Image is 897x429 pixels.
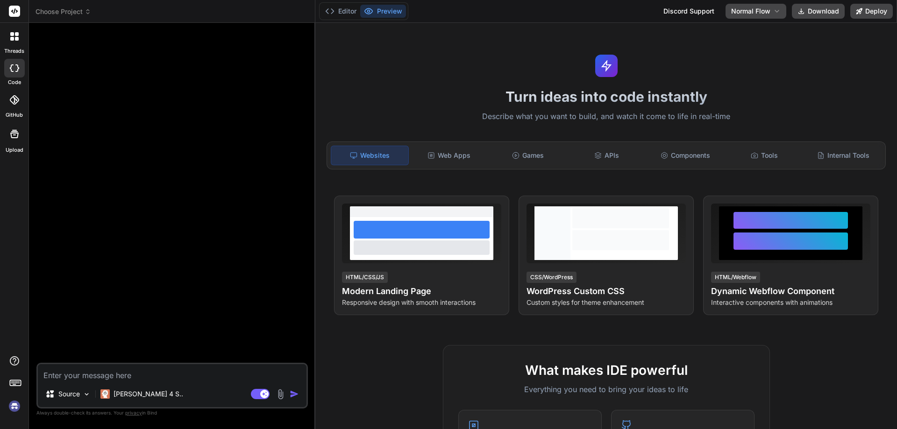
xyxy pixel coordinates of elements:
[8,78,21,86] label: code
[342,298,501,307] p: Responsive design with smooth interactions
[458,384,755,395] p: Everything you need to bring your ideas to life
[527,285,686,298] h4: WordPress Custom CSS
[100,389,110,399] img: Claude 4 Sonnet
[290,389,299,399] img: icon
[850,4,893,19] button: Deploy
[711,272,760,283] div: HTML/Webflow
[711,285,870,298] h4: Dynamic Webflow Component
[125,410,142,415] span: privacy
[458,360,755,380] h2: What makes IDE powerful
[731,7,770,16] span: Normal Flow
[527,272,577,283] div: CSS/WordPress
[331,146,409,165] div: Websites
[711,298,870,307] p: Interactive components with animations
[275,389,286,400] img: attachment
[647,146,724,165] div: Components
[360,5,406,18] button: Preview
[792,4,845,19] button: Download
[342,285,501,298] h4: Modern Landing Page
[568,146,645,165] div: APIs
[726,146,803,165] div: Tools
[36,408,308,417] p: Always double-check its answers. Your in Bind
[7,398,22,414] img: signin
[726,4,786,19] button: Normal Flow
[114,389,183,399] p: [PERSON_NAME] 4 S..
[527,298,686,307] p: Custom styles for theme enhancement
[4,47,24,55] label: threads
[804,146,882,165] div: Internal Tools
[36,7,91,16] span: Choose Project
[490,146,567,165] div: Games
[321,111,891,123] p: Describe what you want to build, and watch it come to life in real-time
[58,389,80,399] p: Source
[342,272,388,283] div: HTML/CSS/JS
[321,5,360,18] button: Editor
[411,146,488,165] div: Web Apps
[658,4,720,19] div: Discord Support
[6,146,23,154] label: Upload
[6,111,23,119] label: GitHub
[83,390,91,398] img: Pick Models
[321,88,891,105] h1: Turn ideas into code instantly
